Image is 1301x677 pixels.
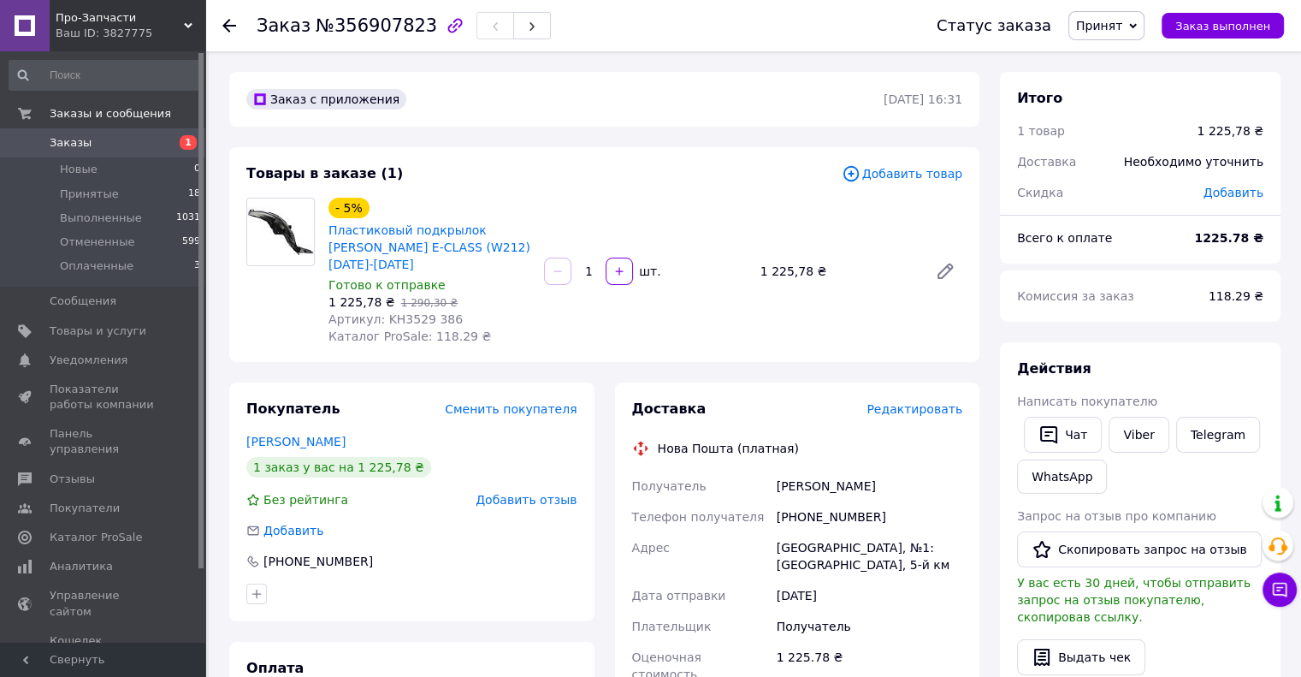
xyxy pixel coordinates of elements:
[182,235,200,250] span: 599
[1176,417,1260,453] a: Telegram
[50,135,92,151] span: Заказы
[632,620,712,633] span: Плательщик
[445,402,577,416] span: Сменить покупателя
[50,588,158,619] span: Управление сайтом
[1017,289,1134,303] span: Комиссия за заказ
[632,541,670,555] span: Адрес
[653,440,803,457] div: Нова Пошта (платная)
[1017,90,1062,106] span: Итого
[50,382,158,413] span: Показатели работы компании
[632,479,707,493] span: Получатель
[246,457,431,478] div: 1 заказ у вас на 1 225,78 ₴
[773,532,966,580] div: [GEOGRAPHIC_DATA], №1: [GEOGRAPHIC_DATA], 5-й км
[773,502,966,532] div: [PHONE_NUMBER]
[50,501,120,516] span: Покупатели
[60,211,142,226] span: Выполненные
[56,10,184,26] span: Про-Запчасти
[1197,122,1263,140] div: 1 225,78 ₴
[222,17,236,34] div: Вернуться назад
[263,493,348,507] span: Без рейтинга
[773,471,966,502] div: [PERSON_NAME]
[246,435,346,448] a: [PERSON_NAME]
[1024,417,1102,453] button: Чат
[257,15,310,36] span: Заказ
[50,106,171,122] span: Заказы и сообщения
[401,297,458,309] span: 1 290,30 ₴
[632,589,726,603] span: Дата отправки
[1175,20,1270,33] span: Заказ выполнен
[263,524,323,537] span: Добавить
[9,60,202,91] input: Поиск
[50,294,116,309] span: Сообщения
[316,15,437,36] span: №356907823
[246,401,340,417] span: Покупатель
[246,165,403,181] span: Товары в заказе (1)
[50,633,158,664] span: Кошелек компании
[246,660,304,676] span: Оплата
[1017,576,1251,624] span: У вас есть 30 дней, чтобы отправить запрос на отзыв покупателю, скопировав ссылку.
[1017,124,1065,138] span: 1 товар
[1017,231,1112,245] span: Всего к оплате
[1194,231,1263,245] b: 1225.78 ₴
[180,135,197,150] span: 1
[60,258,133,274] span: Оплаченные
[1203,186,1263,199] span: Добавить
[1017,532,1262,567] button: Скопировать запрос на отзыв
[60,162,98,177] span: Новые
[328,278,446,292] span: Готово к отправке
[1017,360,1091,377] span: Действия
[866,402,962,416] span: Редактировать
[50,426,158,457] span: Панель управления
[476,493,577,507] span: Добавить отзыв
[1114,143,1274,181] div: Необходимо уточнить
[884,92,962,106] time: [DATE] 16:31
[50,559,113,574] span: Аналитика
[56,26,205,41] div: Ваш ID: 3827775
[194,258,200,274] span: 3
[50,353,127,368] span: Уведомления
[928,254,962,288] a: Редактировать
[1076,19,1122,33] span: Принят
[1017,155,1076,169] span: Доставка
[1017,460,1107,494] a: WhatsApp
[632,510,765,524] span: Телефон получателя
[60,187,119,202] span: Принятые
[842,164,962,183] span: Добавить товар
[773,611,966,642] div: Получатель
[1162,13,1284,39] button: Заказ выполнен
[50,324,146,339] span: Товары и услуги
[1017,509,1216,523] span: Запрос на отзыв про компанию
[262,553,375,570] div: [PHONE_NUMBER]
[188,187,200,202] span: 18
[246,89,406,110] div: Заказ с приложения
[328,198,370,218] div: - 5%
[1017,186,1063,199] span: Скидка
[247,207,314,258] img: Пластиковый подкрылок MERCEDES-BENZ E-CLASS (W212) 2009-2016 г.
[60,235,134,250] span: Отмененные
[1109,417,1168,453] a: Viber
[937,17,1051,34] div: Статус заказа
[50,530,142,545] span: Каталог ProSale
[1017,639,1145,675] button: Выдать чек
[754,259,921,283] div: 1 225,78 ₴
[328,312,463,326] span: Артикул: KH3529 386
[1209,289,1263,303] span: 118.29 ₴
[773,580,966,611] div: [DATE]
[328,295,395,309] span: 1 225,78 ₴
[328,330,491,343] span: Каталог ProSale: 118.29 ₴
[176,211,200,226] span: 1031
[1263,573,1297,607] button: Чат с покупателем
[632,401,707,417] span: Доставка
[194,162,200,177] span: 0
[635,263,662,280] div: шт.
[328,223,530,271] a: Пластиковый подкрылок [PERSON_NAME] E-CLASS (W212) [DATE]-[DATE]
[50,472,95,487] span: Отзывы
[1017,395,1157,408] span: Написать покупателю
